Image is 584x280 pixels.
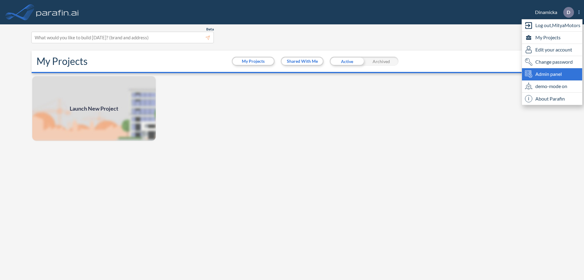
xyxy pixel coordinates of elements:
span: My Projects [535,34,561,41]
button: My Projects [233,58,274,65]
div: Log out [522,19,582,32]
div: demo-mode on [522,80,582,93]
span: Launch New Project [70,105,118,113]
span: Edit your account [535,46,572,53]
span: Beta [206,27,214,32]
h2: My Projects [36,55,88,67]
div: Active [330,57,364,66]
div: Archived [364,57,398,66]
div: My Projects [522,32,582,44]
span: About Parafin [535,95,565,102]
a: Launch New Project [32,76,156,141]
p: D [567,9,570,15]
span: demo-mode on [535,83,567,90]
img: add [32,76,156,141]
div: Dinamicka [526,7,579,18]
div: Edit user [522,44,582,56]
span: Change password [535,58,573,66]
div: Admin panel [522,68,582,80]
span: Admin panel [535,70,562,78]
span: i [525,95,532,102]
img: logo [35,6,80,18]
div: About Parafin [522,93,582,105]
button: Shared With Me [282,58,323,65]
span: Log out, MityaMotors [535,22,580,29]
div: Change password [522,56,582,68]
